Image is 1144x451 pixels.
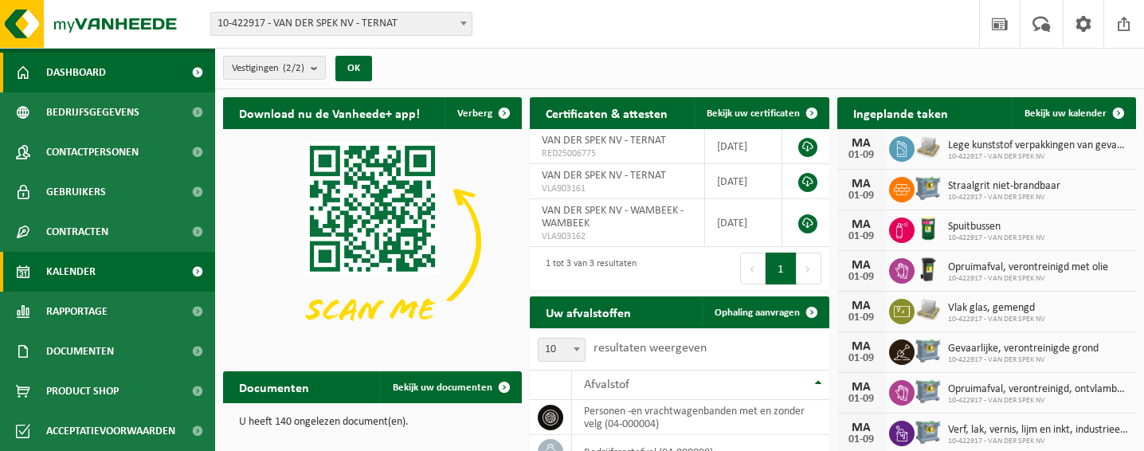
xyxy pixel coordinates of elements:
[948,437,1128,446] span: 10-422917 - VAN DER SPEK NV
[915,134,942,161] img: LP-PA-00000-WDN-11
[702,296,828,328] a: Ophaling aanvragen
[948,274,1108,284] span: 10-422917 - VAN DER SPEK NV
[445,97,520,129] button: Verberg
[845,137,877,150] div: MA
[542,182,692,195] span: VLA903161
[915,215,942,242] img: PB-OT-0200-MET-00-32
[845,178,877,190] div: MA
[948,355,1099,365] span: 10-422917 - VAN DER SPEK NV
[380,371,520,403] a: Bekijk uw documenten
[46,292,108,331] span: Rapportage
[705,199,782,247] td: [DATE]
[845,381,877,394] div: MA
[915,175,942,202] img: PB-AP-0800-MET-02-01
[948,193,1060,202] span: 10-422917 - VAN DER SPEK NV
[457,108,492,119] span: Verberg
[948,139,1128,152] span: Lege kunststof verpakkingen van gevaarlijke stoffen
[845,150,877,161] div: 01-09
[915,296,942,324] img: LP-PA-00000-WDN-11
[530,97,684,128] h2: Certificaten & attesten
[845,340,877,353] div: MA
[915,418,942,445] img: PB-AP-0800-MET-02-01
[283,63,304,73] count: (2/2)
[845,272,877,283] div: 01-09
[845,259,877,272] div: MA
[845,394,877,405] div: 01-09
[948,261,1108,274] span: Opruimafval, verontreinigd met olie
[46,411,175,451] span: Acceptatievoorwaarden
[707,108,800,119] span: Bekijk uw certificaten
[393,382,492,393] span: Bekijk uw documenten
[948,396,1128,406] span: 10-422917 - VAN DER SPEK NV
[46,252,96,292] span: Kalender
[46,172,106,212] span: Gebruikers
[845,312,877,324] div: 01-09
[538,251,637,286] div: 1 tot 3 van 3 resultaten
[715,308,800,318] span: Ophaling aanvragen
[845,434,877,445] div: 01-09
[594,342,707,355] label: resultaten weergeven
[845,353,877,364] div: 01-09
[210,12,472,36] span: 10-422917 - VAN DER SPEK NV - TERNAT
[530,296,647,327] h2: Uw afvalstoffen
[948,221,1045,233] span: Spuitbussen
[1025,108,1107,119] span: Bekijk uw kalender
[845,190,877,202] div: 01-09
[539,339,585,361] span: 10
[948,152,1128,162] span: 10-422917 - VAN DER SPEK NV
[211,13,472,35] span: 10-422917 - VAN DER SPEK NV - TERNAT
[584,378,629,391] span: Afvalstof
[335,56,372,81] button: OK
[705,129,782,164] td: [DATE]
[948,302,1045,315] span: Vlak glas, gemengd
[915,337,942,364] img: PB-AP-0800-MET-02-01
[948,315,1045,324] span: 10-422917 - VAN DER SPEK NV
[538,338,586,362] span: 10
[797,253,821,284] button: Next
[542,147,692,160] span: RED25006775
[915,256,942,283] img: WB-0240-HPE-BK-01
[46,92,139,132] span: Bedrijfsgegevens
[232,57,304,80] span: Vestigingen
[46,371,119,411] span: Product Shop
[948,180,1060,193] span: Straalgrit niet-brandbaar
[705,164,782,199] td: [DATE]
[948,343,1099,355] span: Gevaarlijke, verontreinigde grond
[948,233,1045,243] span: 10-422917 - VAN DER SPEK NV
[223,129,522,354] img: Download de VHEPlus App
[542,230,692,243] span: VLA903162
[542,170,666,182] span: VAN DER SPEK NV - TERNAT
[572,400,829,435] td: personen -en vrachtwagenbanden met en zonder velg (04-000004)
[845,231,877,242] div: 01-09
[46,53,106,92] span: Dashboard
[948,383,1128,396] span: Opruimafval, verontreinigd, ontvlambaar
[223,56,326,80] button: Vestigingen(2/2)
[766,253,797,284] button: 1
[915,378,942,405] img: PB-AP-0800-MET-02-01
[845,422,877,434] div: MA
[542,135,666,147] span: VAN DER SPEK NV - TERNAT
[223,97,436,128] h2: Download nu de Vanheede+ app!
[46,331,114,371] span: Documenten
[740,253,766,284] button: Previous
[46,132,139,172] span: Contactpersonen
[837,97,964,128] h2: Ingeplande taken
[239,417,506,428] p: U heeft 140 ongelezen document(en).
[845,300,877,312] div: MA
[694,97,828,129] a: Bekijk uw certificaten
[223,371,325,402] h2: Documenten
[845,218,877,231] div: MA
[948,424,1128,437] span: Verf, lak, vernis, lijm en inkt, industrieel in kleinverpakking
[46,212,108,252] span: Contracten
[1012,97,1134,129] a: Bekijk uw kalender
[542,205,684,229] span: VAN DER SPEK NV - WAMBEEK - WAMBEEK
